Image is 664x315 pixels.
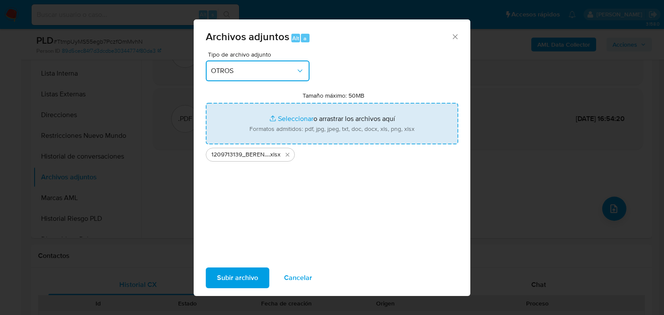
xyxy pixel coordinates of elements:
[284,268,312,287] span: Cancelar
[273,267,323,288] button: Cancelar
[206,144,458,162] ul: Archivos seleccionados
[303,92,364,99] label: Tamaño máximo: 50MB
[292,34,299,42] span: Alt
[303,34,306,42] span: a
[206,60,310,81] button: OTROS
[211,67,296,75] span: OTROS
[206,267,269,288] button: Subir archivo
[208,51,312,57] span: Tipo de archivo adjunto
[451,32,459,40] button: Cerrar
[206,29,289,44] span: Archivos adjuntos
[282,150,293,160] button: Eliminar 1209713139_BERENICE GONZALEZ CAMPOS_AGO25.xlsx
[217,268,258,287] span: Subir archivo
[211,150,269,159] span: 1209713139_BERENICE [PERSON_NAME] CAMPOS_AGO25
[269,150,281,159] span: .xlsx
